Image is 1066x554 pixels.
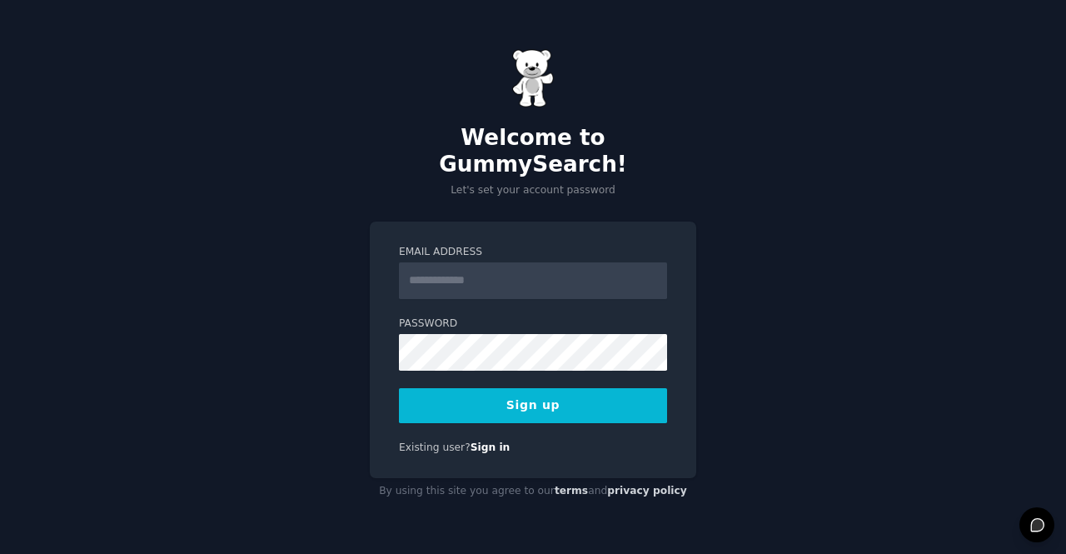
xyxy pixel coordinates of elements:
[399,388,667,423] button: Sign up
[399,317,667,332] label: Password
[471,442,511,453] a: Sign in
[555,485,588,497] a: terms
[399,245,667,260] label: Email Address
[370,125,696,177] h2: Welcome to GummySearch!
[607,485,687,497] a: privacy policy
[512,49,554,107] img: Gummy Bear
[399,442,471,453] span: Existing user?
[370,183,696,198] p: Let's set your account password
[370,478,696,505] div: By using this site you agree to our and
